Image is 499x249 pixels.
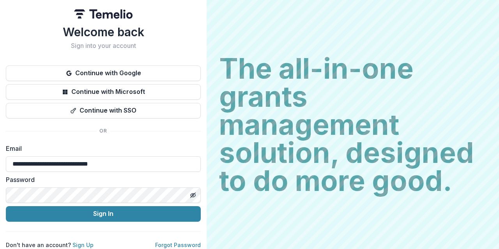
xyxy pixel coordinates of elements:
[6,241,94,249] p: Don't have an account?
[155,242,201,248] a: Forgot Password
[74,9,133,19] img: Temelio
[6,103,201,118] button: Continue with SSO
[6,65,201,81] button: Continue with Google
[73,242,94,248] a: Sign Up
[187,189,199,201] button: Toggle password visibility
[6,25,201,39] h1: Welcome back
[6,144,196,153] label: Email
[6,42,201,49] h2: Sign into your account
[6,175,196,184] label: Password
[6,84,201,100] button: Continue with Microsoft
[6,206,201,222] button: Sign In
